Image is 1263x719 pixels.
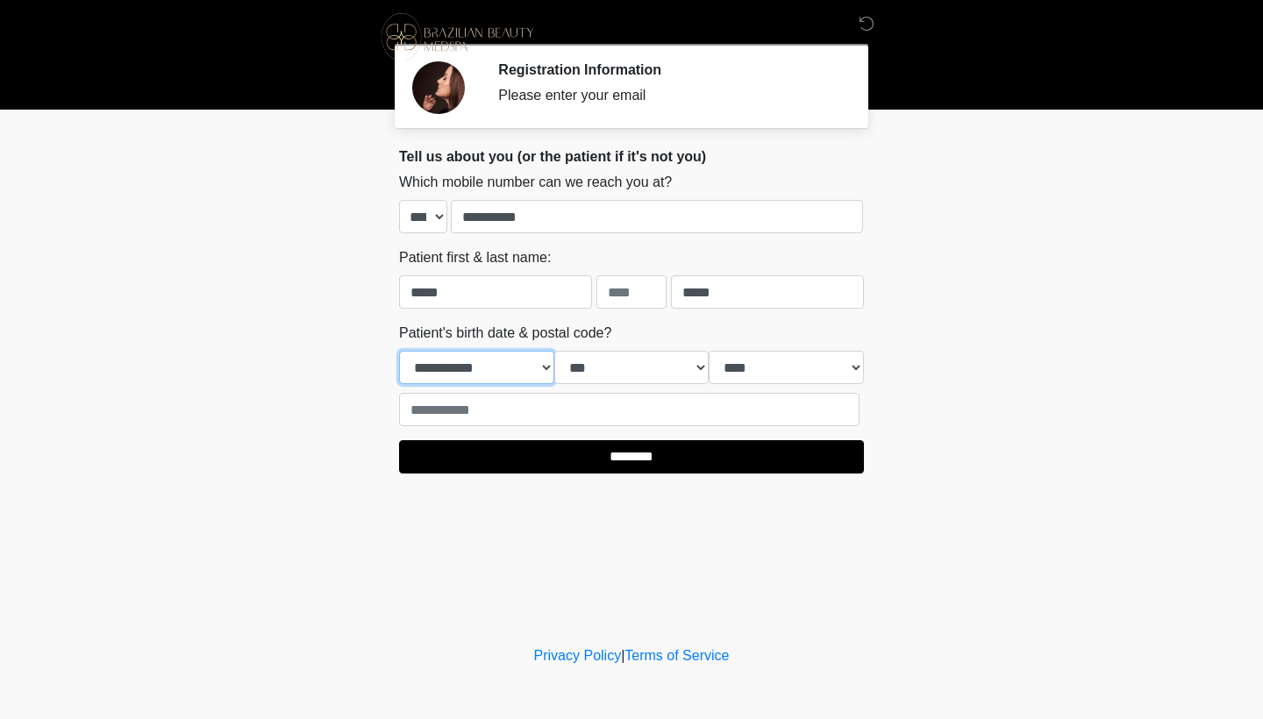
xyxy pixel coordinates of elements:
[399,172,672,193] label: Which mobile number can we reach you at?
[399,148,864,165] h2: Tell us about you (or the patient if it's not you)
[621,648,624,663] a: |
[412,61,465,114] img: Agent Avatar
[624,648,729,663] a: Terms of Service
[399,247,551,268] label: Patient first & last name:
[382,13,533,61] img: Brazilian Beauty Medspa Logo
[498,85,838,106] div: Please enter your email
[399,323,611,344] label: Patient's birth date & postal code?
[534,648,622,663] a: Privacy Policy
